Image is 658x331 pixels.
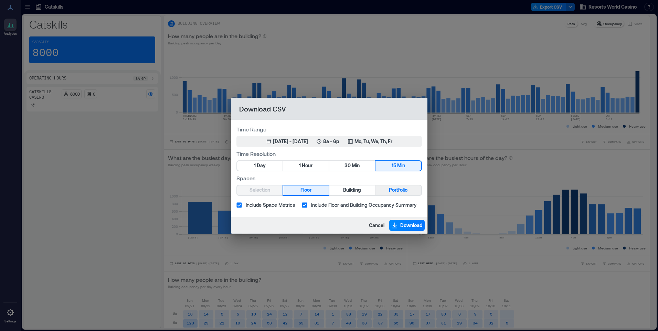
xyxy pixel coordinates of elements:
label: Time Range [236,125,422,133]
span: Portfolio [389,186,407,194]
button: 30 Min [329,161,375,171]
span: Include Space Metrics [246,201,295,209]
span: Cancel [369,222,384,229]
p: 8a - 6p [323,138,339,145]
label: Time Resolution [236,150,422,158]
button: 1 Hour [283,161,329,171]
button: [DATE] - [DATE]8a - 6pMo, Tu, We, Th, Fr [236,136,422,147]
button: 1 Day [237,161,283,171]
button: Download [389,220,425,231]
span: Building [343,186,361,194]
button: Building [329,185,375,195]
p: Mo, Tu, We, Th, Fr [354,138,392,145]
button: Portfolio [375,185,421,195]
button: 15 Min [375,161,421,171]
span: Min [397,161,405,170]
h2: Download CSV [231,98,427,120]
span: Hour [302,161,312,170]
button: Floor [283,185,329,195]
span: Min [352,161,360,170]
span: 1 [299,161,301,170]
span: 15 [392,161,396,170]
button: Cancel [367,220,386,231]
div: [DATE] - [DATE] [273,138,308,145]
span: 1 [254,161,256,170]
span: Download [400,222,423,229]
span: Include Floor and Building Occupancy Summary [311,201,416,209]
span: 30 [344,161,351,170]
span: Day [257,161,266,170]
label: Spaces [236,174,422,182]
span: Floor [300,186,311,194]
